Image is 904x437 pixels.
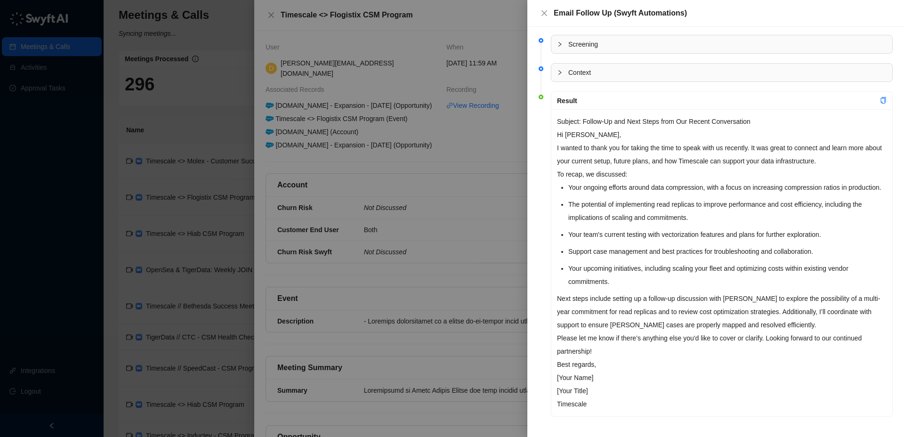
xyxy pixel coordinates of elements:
[568,39,887,49] span: Screening
[557,115,887,128] p: Subject: Follow-Up and Next Steps from Our Recent Conversation
[568,228,887,241] li: Your team's current testing with vectorization features and plans for further exploration.
[551,35,892,53] div: Screening
[557,332,887,358] p: Please let me know if there’s anything else you'd like to cover or clarify. Looking forward to ou...
[568,198,887,224] li: The potential of implementing read replicas to improve performance and cost efficiency, including...
[557,41,563,47] span: collapsed
[557,358,887,411] p: Best regards, [Your Name] [Your Title] Timescale
[539,8,550,19] button: Close
[568,245,887,258] li: Support case management and best practices for troubleshooting and collaboration.
[551,64,892,81] div: Context
[874,406,899,431] iframe: Open customer support
[557,292,887,332] p: Next steps include setting up a follow-up discussion with [PERSON_NAME] to explore the possibilit...
[557,128,887,141] p: Hi [PERSON_NAME],
[568,262,887,288] li: Your upcoming initiatives, including scaling your fleet and optimizing costs within existing vend...
[557,141,887,168] p: I wanted to thank you for taking the time to speak with us recently. It was great to connect and ...
[568,67,887,78] span: Context
[554,8,893,19] div: Email Follow Up (Swyft Automations)
[557,70,563,75] span: collapsed
[557,168,887,181] p: To recap, we discussed:
[880,97,887,104] span: copy
[568,181,887,194] li: Your ongoing efforts around data compression, with a focus on increasing compression ratios in pr...
[541,9,548,17] span: close
[557,96,880,106] div: Result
